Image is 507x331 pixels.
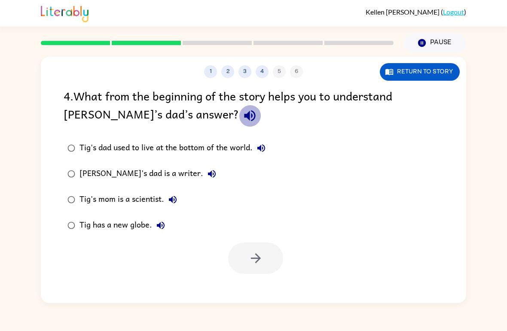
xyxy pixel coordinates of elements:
div: Tig's dad used to live at the bottom of the world. [79,140,270,157]
img: Literably [41,3,89,22]
button: Return to story [380,63,460,81]
div: [PERSON_NAME]'s dad is a writer. [79,165,220,182]
button: 2 [221,65,234,78]
div: 4 . What from the beginning of the story helps you to understand [PERSON_NAME]’s dad’s answer? [64,87,443,127]
button: Tig has a new globe. [152,217,169,234]
button: 4 [256,65,269,78]
span: Kellen [PERSON_NAME] [366,8,441,16]
button: 1 [204,65,217,78]
button: 3 [238,65,251,78]
button: Tig's mom is a scientist. [164,191,181,208]
button: [PERSON_NAME]'s dad is a writer. [203,165,220,182]
div: ( ) [366,8,466,16]
a: Logout [443,8,464,16]
div: Tig's mom is a scientist. [79,191,181,208]
div: Tig has a new globe. [79,217,169,234]
button: Tig's dad used to live at the bottom of the world. [253,140,270,157]
button: Pause [404,33,466,53]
